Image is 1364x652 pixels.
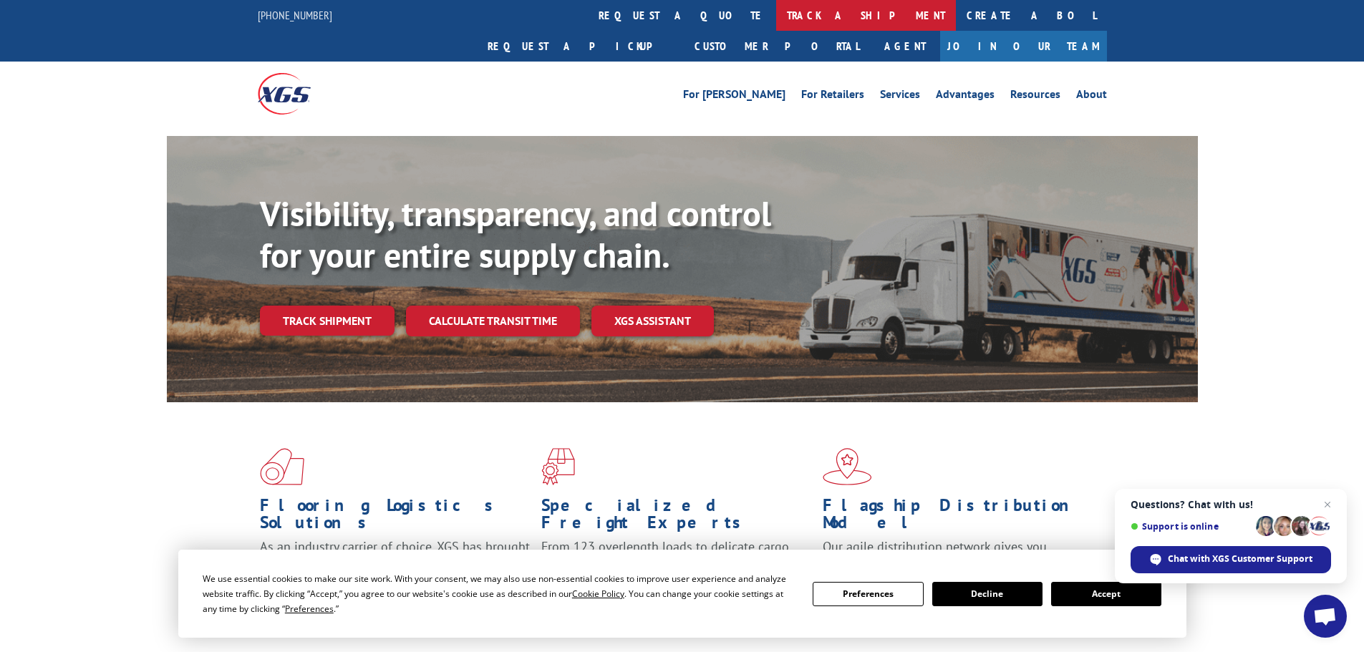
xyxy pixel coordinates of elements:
span: Cookie Policy [572,588,624,600]
a: Services [880,89,920,104]
img: xgs-icon-focused-on-flooring-red [541,448,575,485]
div: Cookie Consent Prompt [178,550,1186,638]
a: Resources [1010,89,1060,104]
a: About [1076,89,1107,104]
span: Questions? Chat with us! [1131,499,1331,510]
h1: Flagship Distribution Model [823,497,1093,538]
button: Decline [932,582,1043,606]
a: For [PERSON_NAME] [683,89,785,104]
a: For Retailers [801,89,864,104]
span: Chat with XGS Customer Support [1131,546,1331,573]
span: Chat with XGS Customer Support [1168,553,1312,565]
span: Our agile distribution network gives you nationwide inventory management on demand. [823,538,1086,572]
span: As an industry carrier of choice, XGS has brought innovation and dedication to flooring logistics... [260,538,530,589]
a: Calculate transit time [406,306,580,336]
a: Open chat [1304,595,1347,638]
button: Preferences [813,582,923,606]
button: Accept [1051,582,1161,606]
b: Visibility, transparency, and control for your entire supply chain. [260,191,771,277]
a: [PHONE_NUMBER] [258,8,332,22]
img: xgs-icon-total-supply-chain-intelligence-red [260,448,304,485]
img: xgs-icon-flagship-distribution-model-red [823,448,872,485]
a: Join Our Team [940,31,1107,62]
a: Agent [870,31,940,62]
h1: Specialized Freight Experts [541,497,812,538]
div: We use essential cookies to make our site work. With your consent, we may also use non-essential ... [203,571,795,616]
h1: Flooring Logistics Solutions [260,497,531,538]
a: XGS ASSISTANT [591,306,714,336]
span: Support is online [1131,521,1251,532]
a: Request a pickup [477,31,684,62]
a: Customer Portal [684,31,870,62]
a: Advantages [936,89,995,104]
p: From 123 overlength loads to delicate cargo, our experienced staff knows the best way to move you... [541,538,812,602]
span: Preferences [285,603,334,615]
a: Track shipment [260,306,395,336]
